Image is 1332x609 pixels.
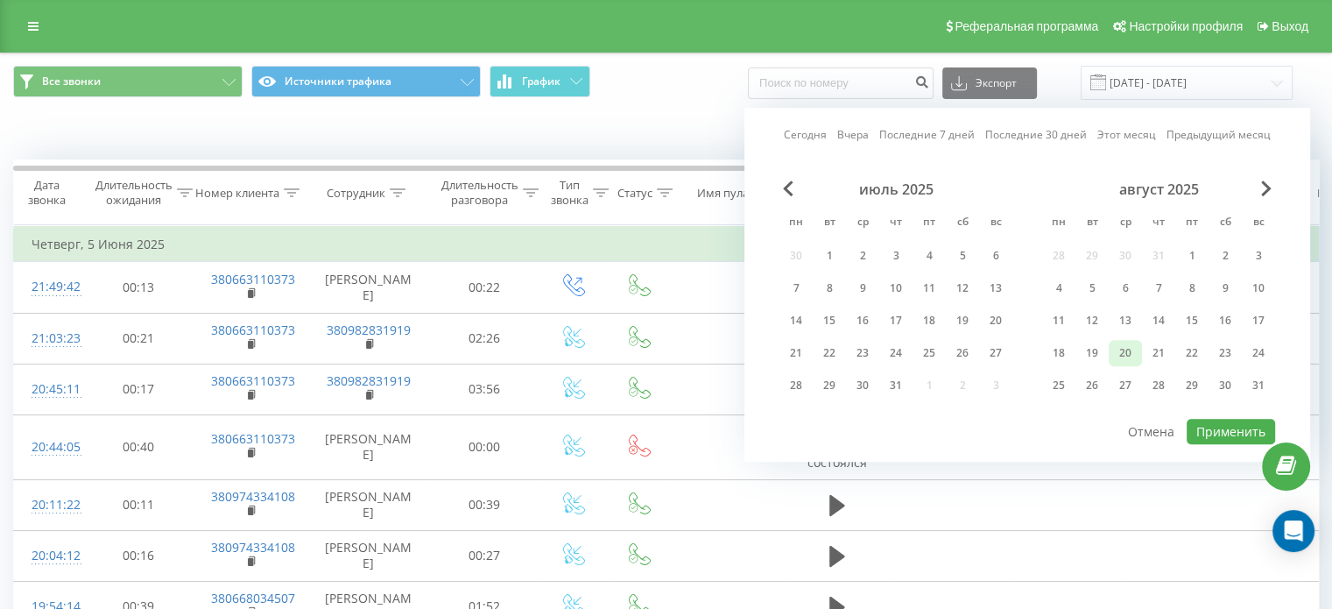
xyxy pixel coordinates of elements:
[1180,374,1203,397] div: 29
[984,277,1007,300] div: 13
[1261,181,1272,196] span: Next Month
[1075,372,1109,399] div: вт 26 авг. 2025 г.
[1142,308,1175,334] div: чт 14 авг. 2025 г.
[1175,372,1209,399] div: пт 29 авг. 2025 г.
[918,342,941,365] div: 25
[918,277,941,300] div: 11
[1175,340,1209,366] div: пт 22 авг. 2025 г.
[211,539,295,556] a: 380974334108
[1114,374,1137,397] div: 27
[430,414,539,479] td: 00:00
[983,210,1009,237] abbr: воскресенье
[84,414,194,479] td: 00:40
[816,210,842,237] abbr: вторник
[95,178,173,208] div: Длительность ожидания
[1109,308,1142,334] div: ср 13 авг. 2025 г.
[307,414,430,479] td: [PERSON_NAME]
[849,210,876,237] abbr: среда
[1147,374,1170,397] div: 28
[879,275,913,301] div: чт 10 июля 2025 г.
[1214,244,1237,267] div: 2
[851,374,874,397] div: 30
[1242,340,1275,366] div: вс 24 авг. 2025 г.
[879,308,913,334] div: чт 17 июля 2025 г.
[951,342,974,365] div: 26
[1147,342,1170,365] div: 21
[813,340,846,366] div: вт 22 июля 2025 г.
[327,372,411,389] a: 380982831919
[1209,372,1242,399] div: сб 30 авг. 2025 г.
[851,244,874,267] div: 2
[1247,277,1270,300] div: 10
[837,127,869,144] a: Вчера
[1081,342,1103,365] div: 19
[879,127,975,144] a: Последние 7 дней
[84,479,194,530] td: 00:11
[32,270,67,304] div: 21:49:42
[784,127,827,144] a: Сегодня
[1247,244,1270,267] div: 3
[1187,419,1275,444] button: Применить
[1179,210,1205,237] abbr: пятница
[441,178,518,208] div: Длительность разговора
[955,19,1098,33] span: Реферальная программа
[1272,19,1308,33] span: Выход
[1042,372,1075,399] div: пн 25 авг. 2025 г.
[779,308,813,334] div: пн 14 июля 2025 г.
[748,67,934,99] input: Поиск по номеру
[818,244,841,267] div: 1
[32,539,67,573] div: 20:04:12
[818,342,841,365] div: 22
[327,186,385,201] div: Сотрудник
[1142,275,1175,301] div: чт 7 авг. 2025 г.
[1046,210,1072,237] abbr: понедельник
[779,275,813,301] div: пн 7 июля 2025 г.
[813,372,846,399] div: вт 29 июля 2025 г.
[879,372,913,399] div: чт 31 июля 2025 г.
[985,127,1087,144] a: Последние 30 дней
[846,275,879,301] div: ср 9 июля 2025 г.
[913,340,946,366] div: пт 25 июля 2025 г.
[1180,244,1203,267] div: 1
[1242,275,1275,301] div: вс 10 авг. 2025 г.
[813,308,846,334] div: вт 15 июля 2025 г.
[851,309,874,332] div: 16
[984,244,1007,267] div: 6
[942,67,1037,99] button: Экспорт
[1114,342,1137,365] div: 20
[84,313,194,364] td: 00:21
[883,210,909,237] abbr: четверг
[211,430,295,447] a: 380663110373
[430,262,539,313] td: 00:22
[1075,340,1109,366] div: вт 19 авг. 2025 г.
[1180,342,1203,365] div: 22
[1042,308,1075,334] div: пн 11 авг. 2025 г.
[1247,374,1270,397] div: 31
[1042,275,1075,301] div: пн 4 авг. 2025 г.
[1247,309,1270,332] div: 17
[949,210,976,237] abbr: суббота
[785,277,807,300] div: 7
[490,66,590,97] button: График
[1047,342,1070,365] div: 18
[84,262,194,313] td: 00:13
[1214,309,1237,332] div: 16
[785,342,807,365] div: 21
[851,277,874,300] div: 9
[84,530,194,581] td: 00:16
[1247,342,1270,365] div: 24
[211,271,295,287] a: 380663110373
[1118,419,1184,444] button: Отмена
[13,66,243,97] button: Все звонки
[946,243,979,269] div: сб 5 июля 2025 г.
[211,488,295,505] a: 380974334108
[785,374,807,397] div: 28
[1212,210,1238,237] abbr: суббота
[818,277,841,300] div: 8
[1047,309,1070,332] div: 11
[307,530,430,581] td: [PERSON_NAME]
[951,277,974,300] div: 12
[951,309,974,332] div: 19
[1242,372,1275,399] div: вс 31 авг. 2025 г.
[818,309,841,332] div: 15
